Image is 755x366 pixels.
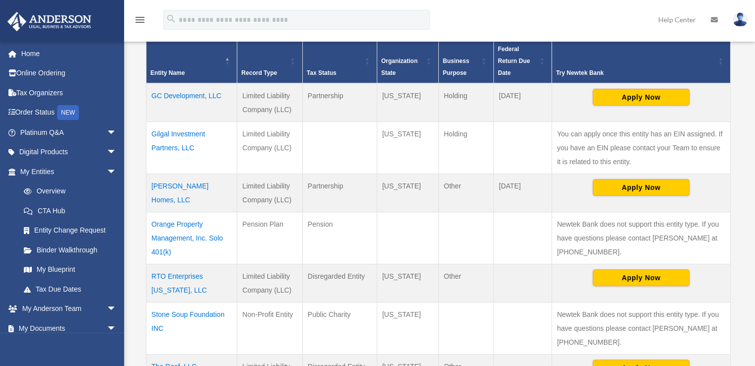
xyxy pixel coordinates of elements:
span: Federal Return Due Date [498,46,530,76]
td: Non-Profit Entity [237,302,302,354]
td: Holding [438,83,493,122]
th: Tax Status: Activate to sort [302,39,377,83]
i: search [166,13,177,24]
td: Limited Liability Company (LLC) [237,264,302,302]
td: Other [438,174,493,212]
td: Limited Liability Company (LLC) [237,174,302,212]
button: Apply Now [593,89,689,106]
div: NEW [57,105,79,120]
td: Partnership [302,174,377,212]
span: Organization State [381,58,417,76]
div: Try Newtek Bank [556,67,715,79]
span: Entity Name [150,69,185,76]
button: Apply Now [593,179,689,196]
td: Public Charity [302,302,377,354]
th: Federal Return Due Date: Activate to sort [493,39,551,83]
span: Tax Status [307,69,337,76]
a: Platinum Q&Aarrow_drop_down [7,122,132,142]
span: Record Type [241,69,277,76]
td: [DATE] [493,174,551,212]
a: menu [134,17,146,26]
a: My Blueprint [14,260,127,280]
td: Newtek Bank does not support this entity type. If you have questions please contact [PERSON_NAME]... [552,212,731,264]
a: My Entitiesarrow_drop_down [7,162,127,182]
span: arrow_drop_down [107,142,127,163]
span: arrow_drop_down [107,162,127,182]
a: Entity Change Request [14,221,127,241]
td: Limited Liability Company (LLC) [237,122,302,174]
td: [US_STATE] [377,83,438,122]
td: [US_STATE] [377,174,438,212]
img: User Pic [733,12,748,27]
a: My Documentsarrow_drop_down [7,318,132,338]
a: CTA Hub [14,201,127,221]
a: Online Ordering [7,63,132,83]
button: Apply Now [593,269,689,286]
td: Holding [438,122,493,174]
td: You can apply once this entity has an EIN assigned. If you have an EIN please contact your Team t... [552,122,731,174]
a: Overview [14,182,122,201]
td: Orange Property Management, Inc. Solo 401(k) [146,212,237,264]
td: [DATE] [493,83,551,122]
td: Limited Liability Company (LLC) [237,83,302,122]
td: Pension Plan [237,212,302,264]
td: [PERSON_NAME] Homes, LLC [146,174,237,212]
td: Partnership [302,83,377,122]
a: My Anderson Teamarrow_drop_down [7,299,132,319]
td: GC Development, LLC [146,83,237,122]
td: RTO Enterprises [US_STATE], LLC [146,264,237,302]
a: Tax Due Dates [14,279,127,299]
a: Digital Productsarrow_drop_down [7,142,132,162]
i: menu [134,14,146,26]
th: Try Newtek Bank : Activate to sort [552,39,731,83]
span: arrow_drop_down [107,122,127,143]
td: Newtek Bank does not support this entity type. If you have questions please contact [PERSON_NAME]... [552,302,731,354]
td: [US_STATE] [377,122,438,174]
td: Pension [302,212,377,264]
td: Stone Soup Foundation INC [146,302,237,354]
td: [US_STATE] [377,264,438,302]
span: arrow_drop_down [107,299,127,319]
a: Order StatusNEW [7,103,132,123]
span: Business Purpose [443,58,469,76]
th: Business Purpose: Activate to sort [438,39,493,83]
td: Disregarded Entity [302,264,377,302]
a: Home [7,44,132,63]
span: arrow_drop_down [107,318,127,339]
td: [US_STATE] [377,302,438,354]
a: Tax Organizers [7,83,132,103]
img: Anderson Advisors Platinum Portal [4,12,94,31]
th: Record Type: Activate to sort [237,39,302,83]
td: Other [438,264,493,302]
th: Organization State: Activate to sort [377,39,438,83]
a: Binder Walkthrough [14,240,127,260]
th: Entity Name: Activate to invert sorting [146,39,237,83]
td: Gilgal Investment Partners, LLC [146,122,237,174]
